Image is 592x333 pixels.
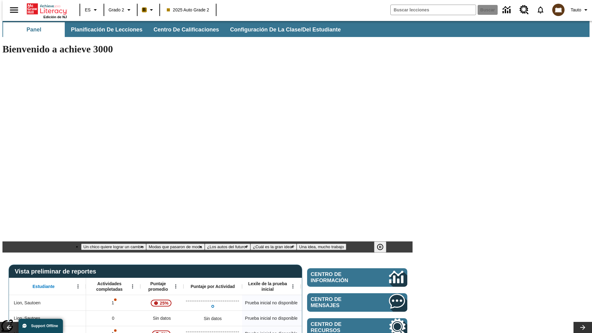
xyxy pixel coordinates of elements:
button: Abrir menú [171,282,180,291]
button: Configuración de la clase/del estudiante [225,22,346,37]
button: Planificación de lecciones [66,22,147,37]
button: Abrir menú [288,282,298,291]
button: Carrusel de lecciones, seguir [573,322,592,333]
span: Centro de mensajes [311,296,371,309]
div: Sin datos, Lion, Sautoen [301,295,359,310]
button: Pausar [374,241,386,253]
span: Centro de información [311,271,368,284]
span: Lion, Sautoen [14,300,40,306]
button: Diapositiva 5 Una idea, mucho trabajo [297,244,346,250]
span: Support Offline [31,324,58,328]
div: Subbarra de navegación [2,21,590,37]
span: Puntaje por Actividad [191,284,235,289]
span: Prueba inicial no disponible, Lion, Sautoen [245,300,298,306]
button: Boost El color de la clase es anaranjado claro. Cambiar el color de la clase. [139,4,158,15]
span: Prueba inicial no disponible, Lion, Sautoes [245,315,298,322]
span: Estudiante [33,284,55,289]
span: Tauto [571,7,581,13]
div: Subbarra de navegación [2,22,346,37]
a: Centro de información [307,268,407,287]
span: 0 [112,315,114,322]
button: Centro de calificaciones [149,22,224,37]
span: Configuración de la clase/del estudiante [230,26,341,33]
div: Portada [27,2,67,19]
a: Centro de información [499,2,516,18]
input: Buscar campo [391,5,476,15]
a: Centro de recursos, Se abrirá en una pestaña nueva. [516,2,532,18]
span: ES [85,7,91,13]
img: avatar image [552,4,565,16]
button: Abrir menú [128,282,137,291]
span: Centro de calificaciones [154,26,219,33]
a: Portada [27,3,67,15]
h1: Bienvenido a achieve 3000 [2,43,413,55]
span: Sin datos [150,312,174,325]
button: Grado: Grado 2, Elige un grado [106,4,135,15]
button: Diapositiva 4 ¿Cuál es la gran idea? [250,244,297,250]
button: Support Offline [18,319,63,333]
span: Vista preliminar de reportes [15,268,99,275]
button: Abrir menú [73,282,83,291]
button: Panel [3,22,65,37]
div: Sin datos, Lion, Sautoes [201,312,225,325]
a: Centro de mensajes [307,293,407,312]
button: Lenguaje: ES, Selecciona un idioma [82,4,102,15]
button: Abrir el menú lateral [5,1,23,19]
div: 1, Es posible que sea inválido el puntaje de una o más actividades., Lion, Sautoen [86,295,140,310]
button: Escoja un nuevo avatar [549,2,568,18]
span: Lexile de la prueba inicial [245,281,290,292]
button: Diapositiva 1 Un chico quiere lograr un cambio [81,244,146,250]
button: Perfil/Configuración [568,4,592,15]
span: B [143,6,146,14]
div: Sin datos, Lion, Sautoes [301,310,359,326]
span: Actividades completadas [89,281,130,292]
div: 0, Lion, Sautoes [86,310,140,326]
span: 25% [157,298,171,309]
span: Edición de NJ [43,15,67,19]
span: 2025 Auto Grade 2 [167,7,209,13]
p: 1 [111,300,115,306]
span: Lion, Sautoes [14,315,40,322]
span: Grado 2 [109,7,124,13]
button: Diapositiva 2 Modas que pasaron de moda [146,244,204,250]
div: Sin datos, Lion, Sautoes [140,310,183,326]
span: Planificación de lecciones [71,26,142,33]
span: Puntaje promedio [143,281,173,292]
button: Diapositiva 3 ¿Los autos del futuro? [205,244,251,250]
div: , 25%, ¡Atención! La puntuación media de 25% correspondiente al primer intento de este estudiante... [140,295,183,310]
div: Pausar [374,241,393,253]
a: Notificaciones [532,2,549,18]
span: Panel [27,26,41,33]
